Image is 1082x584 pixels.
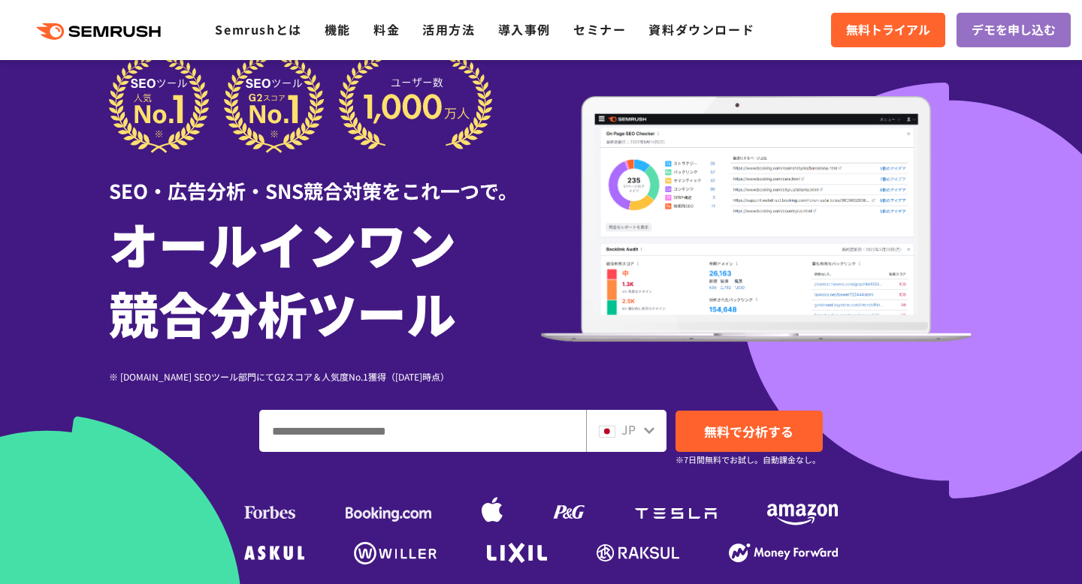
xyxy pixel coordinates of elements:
span: デモを申し込む [972,20,1056,40]
a: 資料ダウンロード [648,20,754,38]
a: 料金 [373,20,400,38]
div: ※ [DOMAIN_NAME] SEOツール部門にてG2スコア＆人気度No.1獲得（[DATE]時点） [109,369,541,384]
span: 無料で分析する [704,422,793,441]
a: 導入事例 [498,20,551,38]
span: JP [621,420,636,438]
a: セミナー [573,20,626,38]
a: 無料トライアル [831,13,945,47]
a: デモを申し込む [957,13,1071,47]
a: 機能 [325,20,351,38]
small: ※7日間無料でお試し。自動課金なし。 [675,453,821,467]
input: ドメイン、キーワードまたはURLを入力してください [260,411,585,451]
a: Semrushとは [215,20,301,38]
a: 無料で分析する [675,411,823,452]
span: 無料トライアル [846,20,930,40]
div: SEO・広告分析・SNS競合対策をこれ一つで。 [109,153,541,205]
h1: オールインワン 競合分析ツール [109,209,541,347]
a: 活用方法 [422,20,475,38]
